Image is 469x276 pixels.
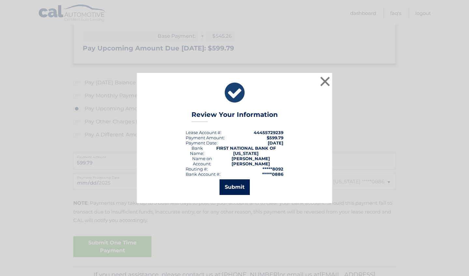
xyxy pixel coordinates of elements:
span: $599.79 [267,135,283,140]
div: Bank Account #: [186,172,220,177]
button: Submit [220,179,250,195]
div: Bank Name: [186,145,209,156]
strong: 44455729239 [254,130,283,135]
div: : [186,140,218,145]
span: [DATE] [268,140,283,145]
div: Routing #: [186,166,208,172]
strong: [PERSON_NAME] [PERSON_NAME] [232,156,270,166]
div: Name on Account: [186,156,219,166]
span: Payment Date [186,140,217,145]
strong: FIRST NATIONAL BANK OF [US_STATE] [216,145,276,156]
div: Payment Amount: [186,135,225,140]
button: × [319,75,332,88]
h3: Review Your Information [192,111,278,122]
div: Lease Account #: [186,130,221,135]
